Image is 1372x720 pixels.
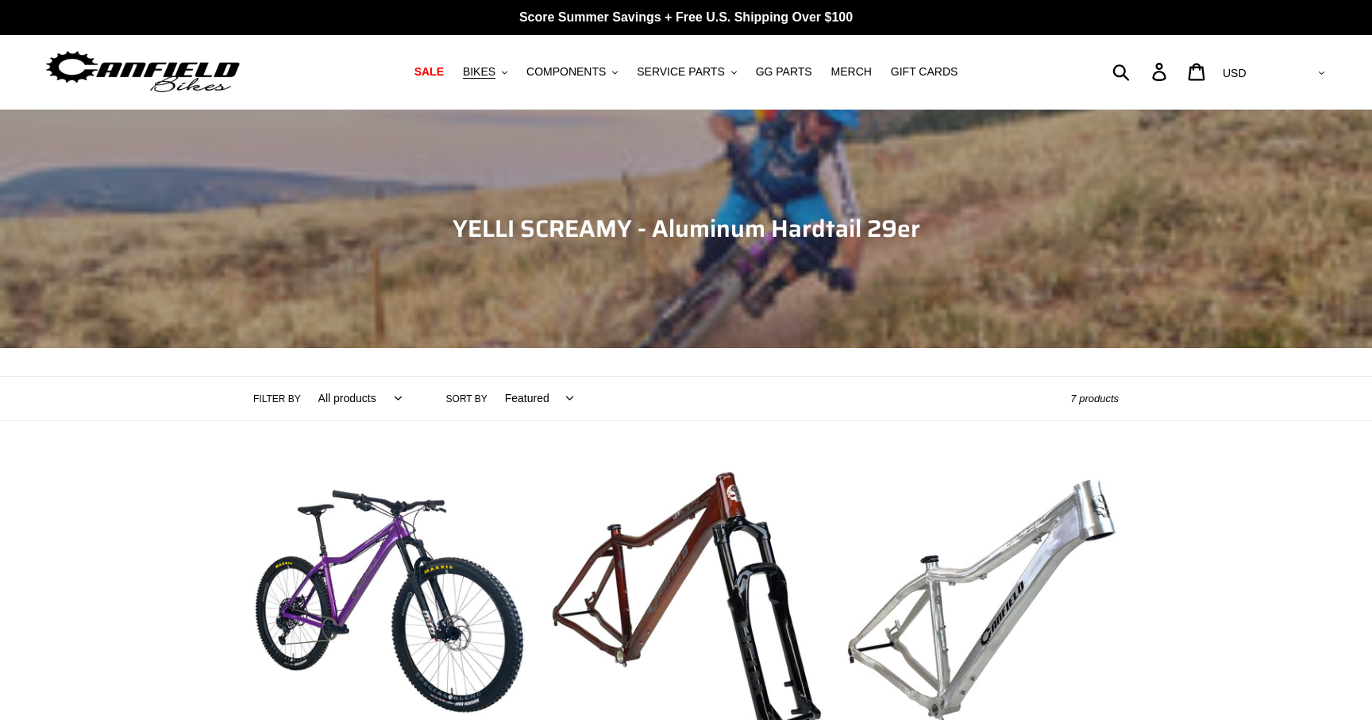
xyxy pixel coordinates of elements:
img: Canfield Bikes [44,47,242,97]
span: YELLI SCREAMY - Aluminum Hardtail 29er [453,210,920,247]
button: SERVICE PARTS [629,61,744,83]
a: MERCH [823,61,880,83]
input: Search [1121,54,1162,89]
a: GIFT CARDS [883,61,966,83]
span: GG PARTS [756,65,812,79]
label: Filter by [253,392,301,406]
button: BIKES [455,61,515,83]
a: SALE [407,61,452,83]
span: SERVICE PARTS [637,65,724,79]
span: MERCH [831,65,872,79]
span: 7 products [1070,393,1119,405]
span: COMPONENTS [526,65,606,79]
span: GIFT CARDS [891,65,958,79]
span: BIKES [463,65,495,79]
button: COMPONENTS [518,61,626,83]
span: SALE [414,65,444,79]
label: Sort by [446,392,488,406]
a: GG PARTS [748,61,820,83]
